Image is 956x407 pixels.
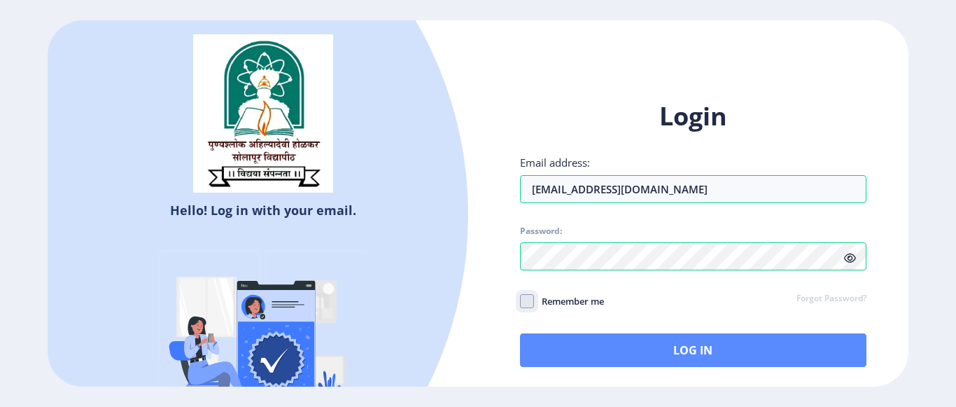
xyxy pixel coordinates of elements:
[796,293,866,305] a: Forgot Password?
[520,175,866,203] input: Email address
[534,293,604,310] span: Remember me
[520,333,866,367] button: Log In
[193,34,333,193] img: sulogo.png
[520,226,562,237] label: Password:
[520,156,590,170] label: Email address:
[520,99,866,133] h1: Login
